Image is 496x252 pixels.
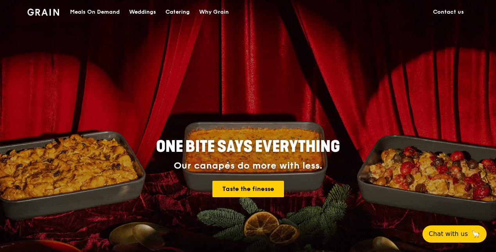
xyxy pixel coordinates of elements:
span: 🦙 [471,229,480,239]
div: Our canapés do more with less. [107,160,389,171]
div: Weddings [129,0,156,24]
img: Grain [27,9,59,16]
span: Chat with us [429,229,468,239]
a: Catering [161,0,194,24]
div: Meals On Demand [70,0,120,24]
a: Weddings [124,0,161,24]
a: Taste the finesse [212,181,284,197]
button: Chat with us🦙 [422,225,487,243]
div: Why Grain [199,0,229,24]
span: ONE BITE SAYS EVERYTHING [156,137,340,156]
div: Catering [165,0,190,24]
a: Contact us [428,0,469,24]
a: Why Grain [194,0,234,24]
